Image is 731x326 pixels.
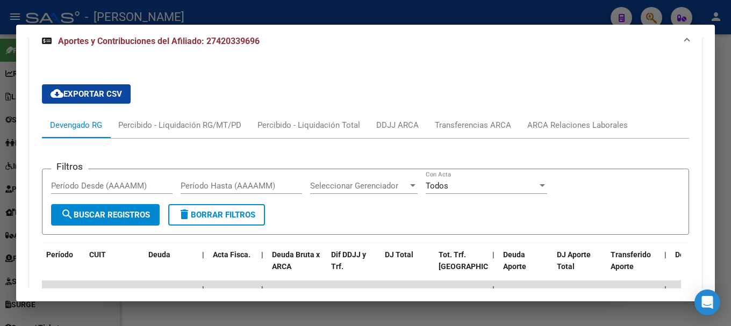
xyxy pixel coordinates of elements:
[29,24,702,59] mat-expansion-panel-header: Aportes y Contribuciones del Afiliado: 27420339696
[202,250,204,259] span: |
[434,243,488,291] datatable-header-cell: Tot. Trf. Bruto
[439,250,512,271] span: Tot. Trf. [GEOGRAPHIC_DATA]
[310,181,408,191] span: Seleccionar Gerenciador
[42,84,131,104] button: Exportar CSV
[426,181,448,191] span: Todos
[42,243,85,291] datatable-header-cell: Período
[178,210,255,220] span: Borrar Filtros
[58,36,260,46] span: Aportes y Contribuciones del Afiliado: 27420339696
[664,285,666,293] span: |
[89,250,106,259] span: CUIT
[178,208,191,221] mat-icon: delete
[213,250,250,259] span: Acta Fisca.
[376,119,419,131] div: DDJJ ARCA
[327,243,381,291] datatable-header-cell: Dif DDJJ y Trf.
[261,250,263,259] span: |
[492,250,494,259] span: |
[51,89,122,99] span: Exportar CSV
[553,243,606,291] datatable-header-cell: DJ Aporte Total
[85,243,144,291] datatable-header-cell: CUIT
[46,250,73,259] span: Período
[557,250,591,271] span: DJ Aporte Total
[671,243,725,291] datatable-header-cell: Deuda Contr.
[527,119,628,131] div: ARCA Relaciones Laborales
[209,243,257,291] datatable-header-cell: Acta Fisca.
[198,243,209,291] datatable-header-cell: |
[202,285,204,293] span: |
[694,289,720,315] div: Open Intercom Messenger
[385,250,413,259] span: DJ Total
[148,250,170,259] span: Deuda
[272,250,320,271] span: Deuda Bruta x ARCA
[257,119,360,131] div: Percibido - Liquidación Total
[488,243,499,291] datatable-header-cell: |
[675,250,719,259] span: Deuda Contr.
[499,243,553,291] datatable-header-cell: Deuda Aporte
[261,285,263,293] span: |
[503,250,526,271] span: Deuda Aporte
[660,243,671,291] datatable-header-cell: |
[144,243,198,291] datatable-header-cell: Deuda
[268,243,327,291] datatable-header-cell: Deuda Bruta x ARCA
[606,243,660,291] datatable-header-cell: Transferido Aporte
[492,285,494,293] span: |
[61,208,74,221] mat-icon: search
[168,204,265,226] button: Borrar Filtros
[331,250,366,271] span: Dif DDJJ y Trf.
[257,243,268,291] datatable-header-cell: |
[51,87,63,100] mat-icon: cloud_download
[664,250,666,259] span: |
[51,161,88,172] h3: Filtros
[118,119,241,131] div: Percibido - Liquidación RG/MT/PD
[61,210,150,220] span: Buscar Registros
[611,250,651,271] span: Transferido Aporte
[381,243,434,291] datatable-header-cell: DJ Total
[50,119,102,131] div: Devengado RG
[435,119,511,131] div: Transferencias ARCA
[51,204,160,226] button: Buscar Registros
